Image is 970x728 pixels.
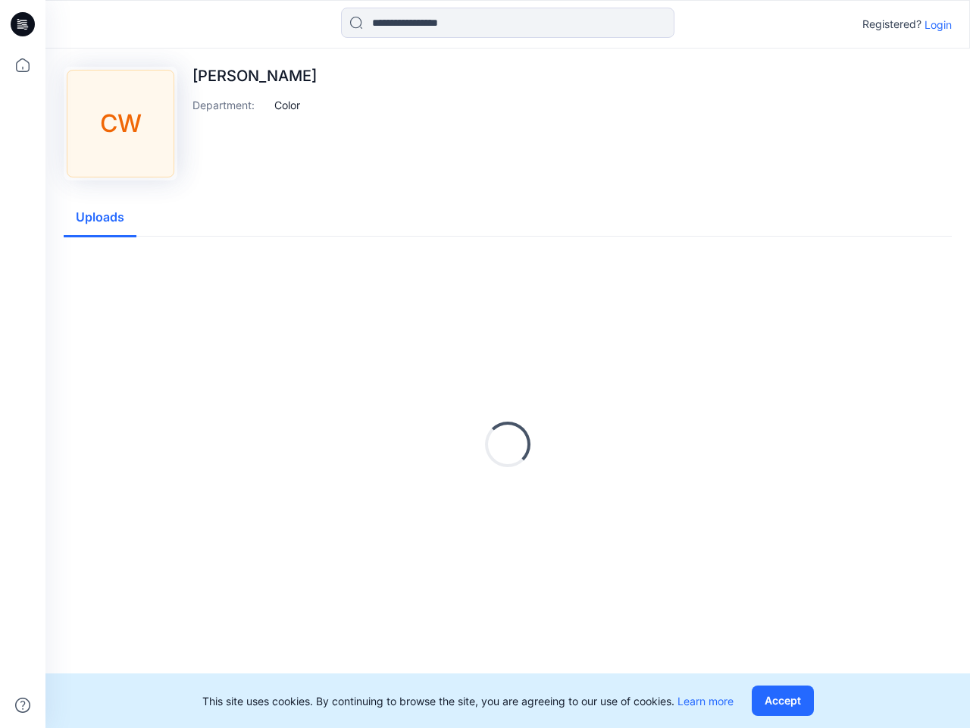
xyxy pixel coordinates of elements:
button: Accept [752,686,814,716]
p: Color [274,97,300,113]
p: Registered? [862,15,921,33]
button: Uploads [64,199,136,237]
p: [PERSON_NAME] [192,67,317,85]
p: This site uses cookies. By continuing to browse the site, you are agreeing to our use of cookies. [202,693,734,709]
div: CW [67,70,174,177]
p: Login [925,17,952,33]
a: Learn more [677,695,734,708]
p: Department : [192,97,268,113]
